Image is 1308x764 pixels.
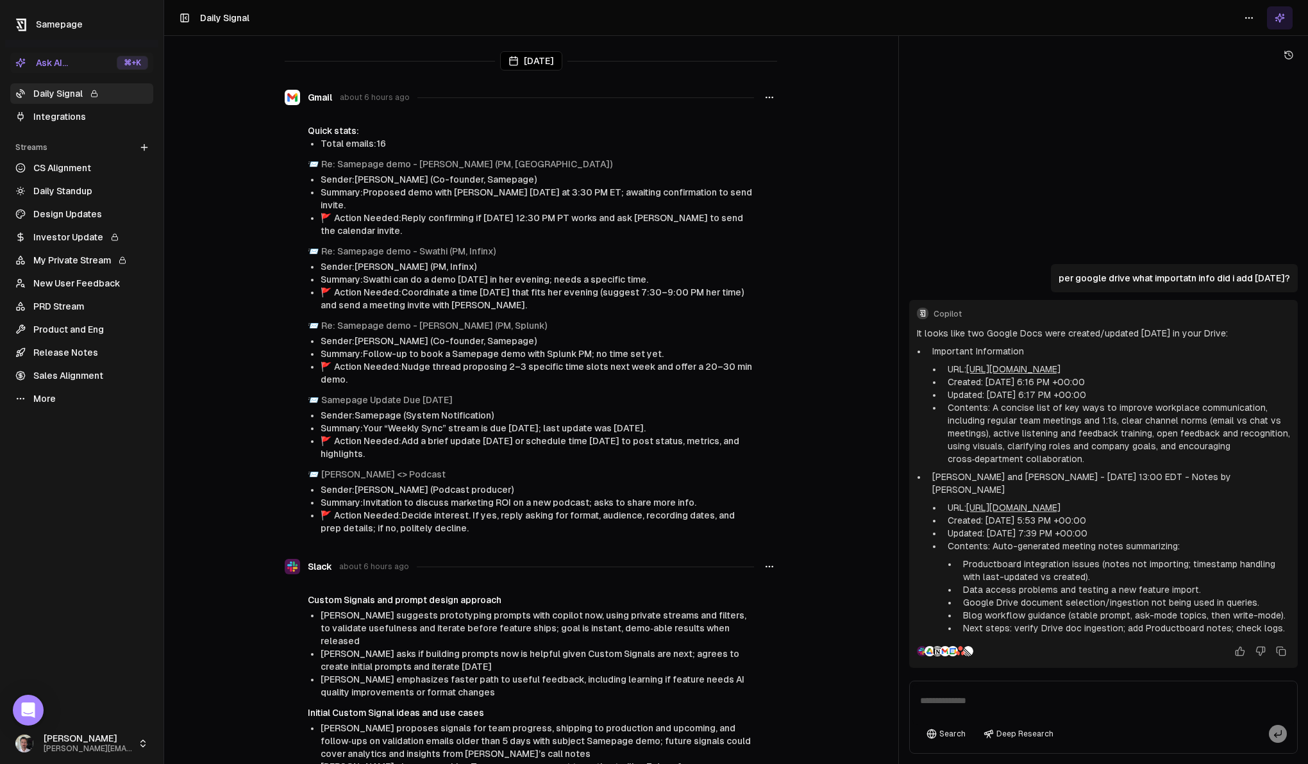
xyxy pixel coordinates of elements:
[15,735,33,752] img: _image
[321,610,746,646] span: [PERSON_NAME] suggests prototyping prompts with copilot now, using private streams and filters, t...
[958,609,1290,622] li: Blog workflow guidance (stable prompt, ask-mode topics, then write-mode).
[308,91,332,104] span: Gmail
[932,470,1290,496] p: [PERSON_NAME] and [PERSON_NAME] - [DATE] 13:00 EDT - Notes by [PERSON_NAME]
[308,395,319,405] span: envelope
[925,646,935,656] img: Google Drive
[321,360,754,386] li: Action Needed: Nudge thread proposing 2–3 specific time slots next week and offer a 20–30 min demo.
[321,483,754,496] li: Sender: [PERSON_NAME] (Podcast producer)
[10,296,153,317] a: PRD Stream
[36,19,83,29] span: Samepage
[308,159,319,169] span: envelope
[321,213,331,223] span: flag
[13,695,44,726] div: Open Intercom Messenger
[308,246,319,256] span: envelope
[308,706,754,719] h4: Initial Custom Signal ideas and use cases
[308,124,754,137] div: Quick stats:
[321,422,754,435] li: Summary: Your “Weekly Sync” stream is due [DATE]; last update was [DATE].
[943,514,1290,527] li: Created: [DATE] 5:53 PM +00:00
[10,227,153,247] a: Investor Update
[321,173,754,186] li: Sender: [PERSON_NAME] (Co-founder, Samepage)
[958,558,1290,583] li: Productboard integration issues (notes not importing; timestamp handling with last-updated vs cre...
[308,320,319,331] span: envelope
[10,204,153,224] a: Design Updates
[308,594,754,606] h4: Custom Signals and prompt design approach
[321,159,612,169] a: Re: Samepage demo - [PERSON_NAME] (PM, [GEOGRAPHIC_DATA])
[10,728,153,759] button: [PERSON_NAME][PERSON_NAME][EMAIL_ADDRESS]
[15,56,68,69] div: Ask AI...
[321,320,547,331] a: Re: Samepage demo - [PERSON_NAME] (PM, Splunk)
[321,286,754,311] li: Action Needed: Coordinate a time [DATE] that fits her evening (suggest 7:30–9:00 PM her time) and...
[321,510,331,520] span: flag
[932,345,1290,358] p: Important Information
[963,646,973,656] img: Linear
[943,501,1290,514] li: URL:
[321,496,754,509] li: Summary: Invitation to discuss marketing ROI on a new podcast; asks to share more info.
[10,83,153,104] a: Daily Signal
[321,212,754,237] li: Action Needed: Reply confirming if [DATE] 12:30 PM PT works and ask [PERSON_NAME] to send the cal...
[917,327,1290,340] p: It looks like two Google Docs were created/updated [DATE] in your Drive:
[1059,272,1290,285] p: per google drive what importatn info did i add [DATE]?
[200,12,249,24] h1: Daily Signal
[321,395,453,405] a: Samepage Update Due [DATE]
[977,725,1060,743] button: Deep Research
[955,646,966,656] img: Asana
[321,335,754,347] li: Sender: [PERSON_NAME] (Co-founder, Samepage)
[44,744,133,754] span: [PERSON_NAME][EMAIL_ADDRESS]
[920,725,972,743] button: Search
[917,646,927,656] img: Slack
[285,559,300,574] img: Slack
[339,561,409,572] span: about 6 hours ago
[321,273,754,286] li: Summary: Swathi can do a demo [DATE] in her evening; needs a specific time.
[10,181,153,201] a: Daily Standup
[117,56,148,70] div: ⌘ +K
[943,401,1290,465] li: Contents: A concise list of key ways to improve workplace communication, including regular team m...
[10,319,153,340] a: Product and Eng
[10,273,153,294] a: New User Feedback
[308,560,331,573] span: Slack
[966,502,1061,513] a: [URL][DOMAIN_NAME]
[948,646,958,656] img: Google Calendar
[321,674,744,697] span: [PERSON_NAME] emphasizes faster path to useful feedback, including learning if feature needs AI q...
[932,646,943,656] img: Notion
[321,361,331,372] span: flag
[943,540,1290,635] li: Contents: Auto-generated meeting notes summarizing:
[10,250,153,270] a: My Private Stream
[958,596,1290,609] li: Google Drive document selection/ingestion not being used in queries.
[321,436,331,446] span: flag
[308,469,319,479] span: envelope
[940,646,950,656] img: Gmail
[958,622,1290,635] li: Next steps: verify Drive doc ingestion; add Productboard notes; check logs.
[321,347,754,360] li: Summary: Follow-up to book a Samepage demo with Splunk PM; no time set yet.
[44,733,133,745] span: [PERSON_NAME]
[10,137,153,158] div: Streams
[10,53,153,73] button: Ask AI...⌘+K
[321,509,754,535] li: Action Needed: Decide interest. If yes, reply asking for format, audience, recording dates, and p...
[934,309,1290,319] span: Copilot
[10,365,153,386] a: Sales Alignment
[10,388,153,409] a: More
[321,186,754,212] li: Summary: Proposed demo with [PERSON_NAME] [DATE] at 3:30 PM ET; awaiting confirmation to send inv...
[500,51,562,71] div: [DATE]
[321,137,754,150] li: Total emails: 16
[966,364,1061,374] a: [URL][DOMAIN_NAME]
[943,363,1290,376] li: URL:
[943,376,1290,388] li: Created: [DATE] 6:16 PM +00:00
[943,527,1290,540] li: Updated: [DATE] 7:39 PM +00:00
[321,287,331,297] span: flag
[321,649,739,672] span: [PERSON_NAME] asks if building prompts now is helpful given Custom Signals are next; agrees to cr...
[321,723,751,759] span: [PERSON_NAME] proposes signals for team progress, shipping to production and upcoming, and follow...
[10,342,153,363] a: Release Notes
[10,158,153,178] a: CS Alignment
[321,409,754,422] li: Sender: Samepage (System Notification)
[321,260,754,273] li: Sender: [PERSON_NAME] (PM, Infinx)
[321,246,496,256] a: Re: Samepage demo - Swathi (PM, Infinx)
[958,583,1290,596] li: Data access problems and testing a new feature import.
[321,435,754,460] li: Action Needed: Add a brief update [DATE] or schedule time [DATE] to post status, metrics, and hig...
[10,106,153,127] a: Integrations
[285,90,300,105] img: Gmail
[943,388,1290,401] li: Updated: [DATE] 6:17 PM +00:00
[340,92,410,103] span: about 6 hours ago
[321,469,446,479] a: [PERSON_NAME] <> Podcast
